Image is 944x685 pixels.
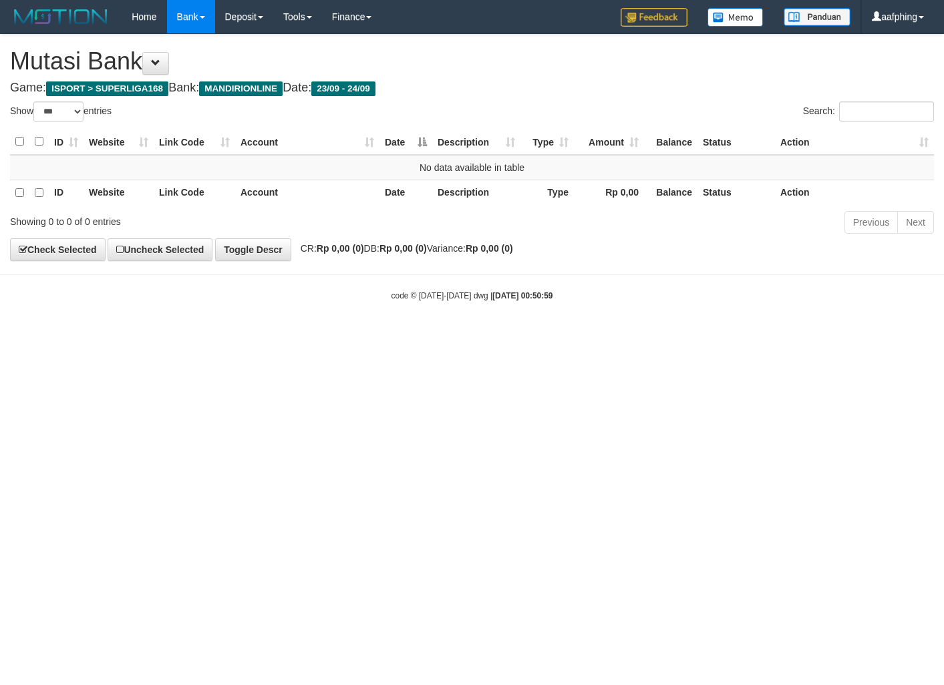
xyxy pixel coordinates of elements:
[84,129,154,155] th: Website: activate to sort column ascending
[775,180,934,206] th: Action
[10,238,106,261] a: Check Selected
[520,180,574,206] th: Type
[621,8,687,27] img: Feedback.jpg
[379,129,432,155] th: Date: activate to sort column descending
[84,180,154,206] th: Website
[644,180,697,206] th: Balance
[215,238,291,261] a: Toggle Descr
[49,129,84,155] th: ID: activate to sort column ascending
[294,243,513,254] span: CR: DB: Variance:
[803,101,934,122] label: Search:
[10,210,383,228] div: Showing 0 to 0 of 0 entries
[10,101,112,122] label: Show entries
[10,48,934,75] h1: Mutasi Bank
[154,129,235,155] th: Link Code: activate to sort column ascending
[492,291,553,300] strong: [DATE] 00:50:59
[154,180,235,206] th: Link Code
[844,211,898,234] a: Previous
[697,180,775,206] th: Status
[574,180,644,206] th: Rp 0,00
[10,155,934,180] td: No data available in table
[108,238,212,261] a: Uncheck Selected
[46,81,168,96] span: ISPORT > SUPERLIGA168
[49,180,84,206] th: ID
[379,180,432,206] th: Date
[317,243,364,254] strong: Rp 0,00 (0)
[379,243,427,254] strong: Rp 0,00 (0)
[235,129,379,155] th: Account: activate to sort column ascending
[391,291,553,300] small: code © [DATE]-[DATE] dwg |
[311,81,375,96] span: 23/09 - 24/09
[644,129,697,155] th: Balance
[784,8,850,26] img: panduan.png
[235,180,379,206] th: Account
[775,129,934,155] th: Action: activate to sort column ascending
[520,129,574,155] th: Type: activate to sort column ascending
[897,211,934,234] a: Next
[697,129,775,155] th: Status
[432,180,520,206] th: Description
[707,8,764,27] img: Button%20Memo.svg
[574,129,644,155] th: Amount: activate to sort column ascending
[839,101,934,122] input: Search:
[199,81,283,96] span: MANDIRIONLINE
[33,101,84,122] select: Showentries
[10,7,112,27] img: MOTION_logo.png
[466,243,513,254] strong: Rp 0,00 (0)
[432,129,520,155] th: Description: activate to sort column ascending
[10,81,934,95] h4: Game: Bank: Date:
